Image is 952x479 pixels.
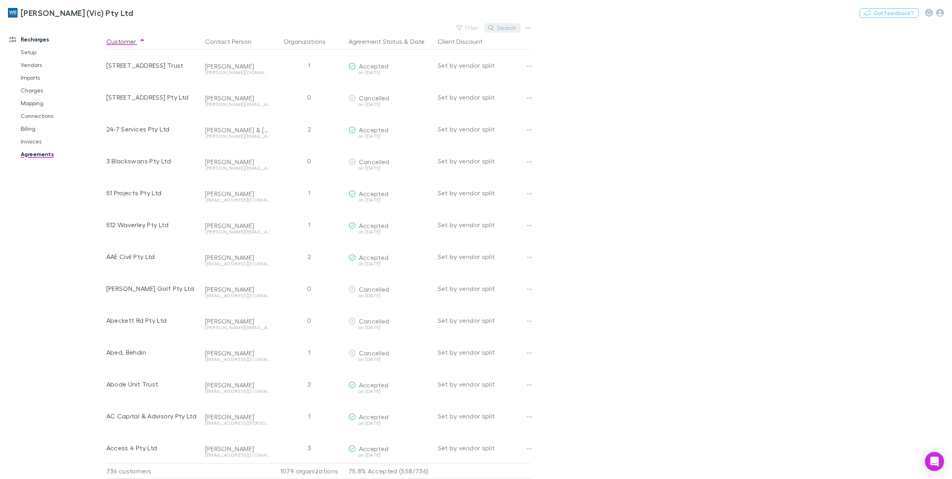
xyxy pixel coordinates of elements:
a: Mapping [13,97,112,110]
div: [PERSON_NAME][EMAIL_ADDRESS][DOMAIN_NAME] [205,102,270,107]
div: [EMAIL_ADDRESS][DOMAIN_NAME] [205,261,270,266]
span: Accepted [359,190,389,197]
div: [PERSON_NAME] & [PERSON_NAME] [205,126,270,134]
a: Connections [13,110,112,122]
div: on [DATE] [349,166,431,171]
span: Cancelled [359,285,390,293]
div: Set by vendor split [438,113,530,145]
div: [PERSON_NAME] [205,317,270,325]
button: Contact Person [205,33,261,49]
div: on [DATE] [349,453,431,457]
div: [EMAIL_ADDRESS][DOMAIN_NAME] [205,293,270,298]
span: Accepted [359,445,389,452]
div: [PERSON_NAME] [205,445,270,453]
div: [PERSON_NAME] [205,190,270,198]
button: Agreement Status [349,33,402,49]
div: [PERSON_NAME][EMAIL_ADDRESS][DOMAIN_NAME] [205,230,270,234]
div: 51 Projects Pty Ltd [106,177,199,209]
button: Organizations [284,33,335,49]
div: 1 [274,209,345,241]
a: [PERSON_NAME] (Vic) Pty Ltd [3,3,138,22]
div: on [DATE] [349,293,431,298]
div: [PERSON_NAME][DOMAIN_NAME][EMAIL_ADDRESS][PERSON_NAME][DOMAIN_NAME] [205,70,270,75]
div: on [DATE] [349,357,431,362]
div: 512 Waverley Pty Ltd [106,209,199,241]
div: on [DATE] [349,389,431,394]
a: Agreements [13,148,112,161]
div: [STREET_ADDRESS] Pty Ltd [106,81,199,113]
a: Imports [13,71,112,84]
div: Set by vendor split [438,304,530,336]
div: [EMAIL_ADDRESS][DOMAIN_NAME] [205,453,270,457]
span: Cancelled [359,94,390,102]
div: 0 [274,81,345,113]
span: Accepted [359,62,389,70]
button: Search [484,23,521,33]
button: Customer [106,33,145,49]
div: Set by vendor split [438,368,530,400]
span: Accepted [359,126,389,133]
div: Open Intercom Messenger [925,452,944,471]
div: [PERSON_NAME] [205,222,270,230]
a: Invoices [13,135,112,148]
p: 75.8% Accepted (558/736) [349,463,431,479]
button: Got Feedback? [860,8,919,18]
span: Accepted [359,381,389,389]
img: William Buck (Vic) Pty Ltd's Logo [8,8,18,18]
a: Recharges [2,33,112,46]
div: on [DATE] [349,261,431,266]
div: Set by vendor split [438,432,530,464]
div: [PERSON_NAME] [205,349,270,357]
div: on [DATE] [349,325,431,330]
div: [STREET_ADDRESS] Trust [106,49,199,81]
button: Filter [452,23,483,33]
div: Set by vendor split [438,145,530,177]
span: Accepted [359,413,389,420]
div: [EMAIL_ADDRESS][DOMAIN_NAME] [205,389,270,394]
div: [EMAIL_ADDRESS][DOMAIN_NAME] [205,198,270,202]
div: Set by vendor split [438,336,530,368]
div: [PERSON_NAME][EMAIL_ADDRESS][DOMAIN_NAME] [205,166,270,171]
div: AAE Civil Pty Ltd [106,241,199,273]
div: [PERSON_NAME] [205,381,270,389]
a: Setup [13,46,112,59]
div: [PERSON_NAME][EMAIL_ADDRESS][DOMAIN_NAME] [205,134,270,139]
div: 24-7 Services Pty Ltd [106,113,199,145]
div: Set by vendor split [438,177,530,209]
span: Cancelled [359,317,390,325]
h3: [PERSON_NAME] (Vic) Pty Ltd [21,8,133,18]
div: Set by vendor split [438,273,530,304]
div: on [DATE] [349,230,431,234]
div: Access 4 Pty Ltd [106,432,199,464]
span: Cancelled [359,349,390,357]
div: 2 [274,113,345,145]
span: Accepted [359,253,389,261]
button: Client Discount [438,33,492,49]
div: 0 [274,145,345,177]
div: Set by vendor split [438,81,530,113]
div: [EMAIL_ADDRESS][PERSON_NAME][DOMAIN_NAME] [205,421,270,426]
div: Set by vendor split [438,241,530,273]
div: Abed, Behdin [106,336,199,368]
span: Cancelled [359,158,390,165]
div: 2 [274,241,345,273]
div: on [DATE] [349,70,431,75]
div: AC Capital & Advisory Pty Ltd [106,400,199,432]
button: Date [410,33,425,49]
a: Vendors [13,59,112,71]
div: [EMAIL_ADDRESS][DOMAIN_NAME] [205,357,270,362]
div: 1 [274,336,345,368]
div: Set by vendor split [438,49,530,81]
div: [PERSON_NAME] [205,413,270,421]
div: [PERSON_NAME][EMAIL_ADDRESS][DOMAIN_NAME] [205,325,270,330]
div: Abode Unit Trust [106,368,199,400]
a: Charges [13,84,112,97]
div: [PERSON_NAME] [205,158,270,166]
div: 1 [274,177,345,209]
div: 2 [274,368,345,400]
div: Set by vendor split [438,400,530,432]
div: on [DATE] [349,421,431,426]
a: Billing [13,122,112,135]
div: 0 [274,304,345,336]
div: 0 [274,273,345,304]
